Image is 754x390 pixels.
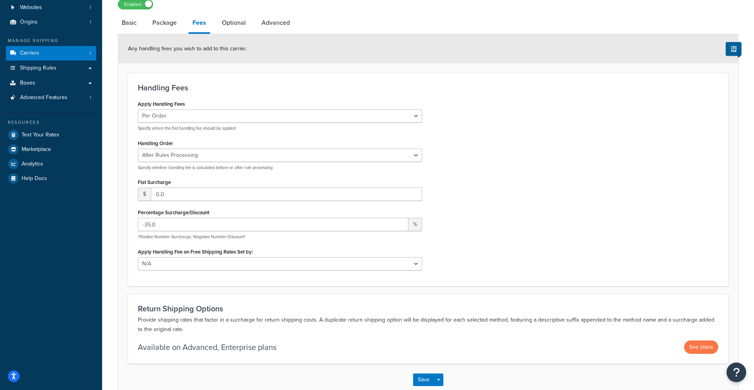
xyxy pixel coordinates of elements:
button: Save [413,373,434,386]
a: Help Docs [6,171,96,186]
span: 1 [90,4,91,11]
p: Specify where the flat handling fee should be applied [138,125,422,131]
a: Carriers1 [6,46,96,61]
a: Fees [188,13,210,34]
h3: Handling Fees [138,83,718,92]
a: Test Your Rates [6,128,96,142]
li: Websites [6,0,96,15]
span: Carriers [20,50,39,57]
a: Origins1 [6,15,96,29]
a: Analytics [6,157,96,171]
span: Origins [20,19,38,26]
p: *Positive Number=Surcharge, Negative Number=Discount* [138,234,422,240]
a: Basic [118,13,141,32]
a: Boxes [6,76,96,90]
a: Advanced Features1 [6,90,96,105]
span: Marketplace [22,146,51,153]
label: Handling Order [138,140,173,146]
li: Origins [6,15,96,29]
button: See plans [684,340,718,354]
button: Open Resource Center [727,362,746,382]
span: Boxes [20,80,35,86]
span: Analytics [22,161,43,167]
li: Advanced Features [6,90,96,105]
span: 1 [90,94,91,101]
label: Flat Surcharge [138,179,171,185]
label: Apply Handling Fee on Free Shipping Rates Set by: [138,249,253,255]
a: Package [148,13,181,32]
span: 1 [90,19,91,26]
span: Shipping Rules [20,65,57,72]
h3: Return Shipping Options [138,304,718,313]
span: % [408,218,422,231]
span: Test Your Rates [22,132,59,138]
span: 1 [90,50,91,57]
a: Marketplace [6,142,96,156]
button: Show Help Docs [726,42,741,56]
div: Resources [6,119,96,126]
a: Shipping Rules [6,61,96,75]
a: Optional [218,13,250,32]
div: Manage Shipping [6,37,96,44]
span: Advanced Features [20,94,68,101]
label: Percentage Surcharge/Discount [138,210,209,215]
p: Provide shipping rates that factor in a surcharge for return shipping costs. A duplicate return s... [138,315,718,334]
span: Help Docs [22,175,47,182]
a: Websites1 [6,0,96,15]
span: Websites [20,4,42,11]
span: $ [138,188,151,201]
a: Advanced [258,13,294,32]
p: Available on Advanced, Enterprise plans [138,342,276,353]
span: Any handling fees you wish to add to this carrier. [128,44,247,53]
label: Apply Handling Fees [138,101,185,107]
li: Carriers [6,46,96,61]
p: Specify whether handling fee is calculated before or after rule processing [138,165,422,171]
